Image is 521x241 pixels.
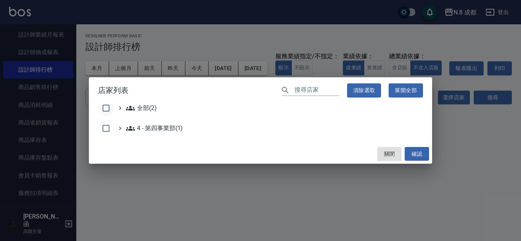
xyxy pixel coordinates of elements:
[405,147,429,161] button: 確認
[126,124,183,133] span: 4 - 第四事業部(1)
[294,85,339,96] input: 搜尋店家
[347,83,381,97] button: 清除選取
[89,77,432,104] h2: 店家列表
[126,104,157,113] span: 全部(2)
[389,83,423,97] button: 展開全部
[377,147,402,161] button: 關閉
